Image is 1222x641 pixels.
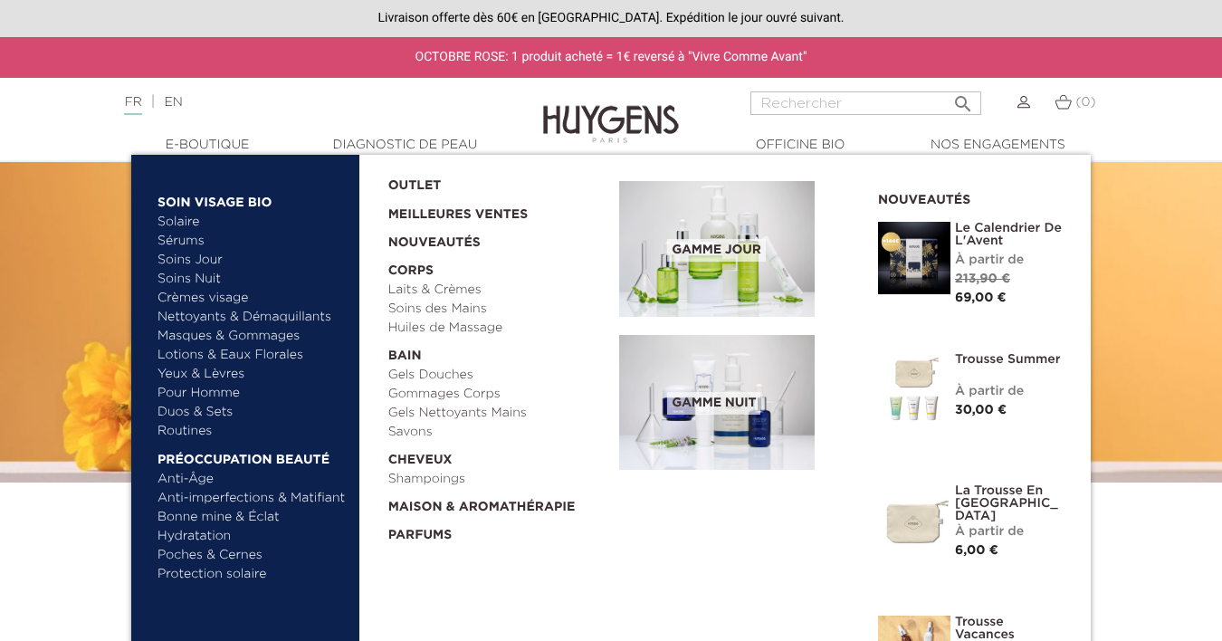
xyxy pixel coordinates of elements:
a: Nos engagements [907,136,1088,155]
span: 69,00 € [955,292,1007,304]
a: Lotions & Eaux Florales [158,346,347,365]
div: À partir de [955,382,1064,401]
div: À partir de [955,522,1064,541]
a: Yeux & Lèvres [158,365,347,384]
a: Gommages Corps [388,385,607,404]
a: Corps [388,253,607,281]
a: Meilleures Ventes [388,196,591,225]
a: Cheveux [388,442,607,470]
a: Hydratation [158,527,347,546]
a: Masques & Gommages [158,327,347,346]
span: Gamme nuit [667,392,760,415]
a: Soin Visage Bio [158,184,347,213]
a: Laits & Crèmes [388,281,607,300]
a: Crèmes visage [158,289,347,308]
a: Gels Nettoyants Mains [388,404,607,423]
a: Shampoings [388,470,607,489]
a: Nouveautés [388,225,607,253]
a: Anti-imperfections & Matifiant [158,489,347,508]
a: Routines [158,422,347,441]
a: Soins Nuit [158,270,330,289]
div: | [115,91,495,113]
a: Huiles de Massage [388,319,607,338]
span: 213,90 € [955,273,1010,285]
a: Maison & Aromathérapie [388,489,607,517]
a: Gels Douches [388,366,607,385]
span: 6,00 € [955,544,998,557]
a: EN [164,96,182,109]
a: Anti-Âge [158,470,347,489]
a: Préoccupation beauté [158,441,347,470]
a: Duos & Sets [158,403,347,422]
a: Bain [388,338,607,366]
a: Sérums [158,232,347,251]
span: 30,00 € [955,404,1007,416]
a: Parfums [388,517,607,545]
img: routine_nuit_banner.jpg [619,335,815,471]
a: OUTLET [388,167,591,196]
img: La Trousse en Coton [878,484,950,557]
span: Gamme jour [667,239,765,262]
a: E-Boutique [117,136,298,155]
i:  [952,88,974,110]
div: À partir de [955,251,1064,270]
img: Le Calendrier de L'Avent [878,222,950,294]
input: Rechercher [750,91,981,115]
a: Trousse Summer [955,353,1064,366]
a: Gamme nuit [619,335,851,471]
img: Huygens [543,76,679,146]
a: Solaire [158,213,347,232]
button:  [947,86,979,110]
a: Pour Homme [158,384,347,403]
a: Bonne mine & Éclat [158,508,347,527]
a: Savons [388,423,607,442]
a: Soins des Mains [388,300,607,319]
span: (0) [1075,96,1095,109]
a: Poches & Cernes [158,546,347,565]
a: Gamme jour [619,181,851,317]
h2: Nouveautés [878,187,1064,208]
a: Protection solaire [158,565,347,584]
a: Le Calendrier de L'Avent [955,222,1064,247]
a: Nettoyants & Démaquillants [158,308,347,327]
a: Officine Bio [710,136,891,155]
a: Diagnostic de peau [314,136,495,155]
a: FR [124,96,141,115]
img: Trousse Summer [878,353,950,426]
a: La Trousse en [GEOGRAPHIC_DATA] [955,484,1064,522]
a: Trousse Vacances [955,616,1064,641]
a: Soins Jour [158,251,347,270]
img: routine_jour_banner.jpg [619,181,815,317]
